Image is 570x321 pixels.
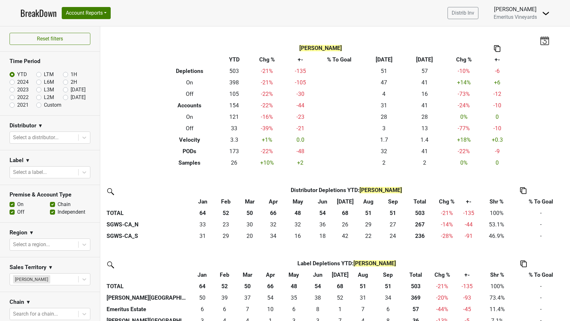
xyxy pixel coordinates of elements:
div: 236 [406,232,433,240]
td: 37 [236,292,260,303]
th: SGWS-CA_S [105,230,191,242]
label: L6M [44,78,54,86]
td: 33.5 [375,292,401,303]
div: 29 [216,232,236,240]
div: 24 [382,232,403,240]
th: 68 [329,281,351,292]
td: 2 [404,157,445,168]
div: [PERSON_NAME] [494,5,537,13]
td: 35 [281,292,306,303]
td: 3 [364,123,404,134]
td: 13 [404,123,445,134]
td: - [514,207,567,219]
th: 54 [311,207,334,219]
th: Jul: activate to sort column ascending [334,196,356,207]
div: 6 [215,305,234,313]
td: 7 [236,303,260,315]
th: +- [286,54,315,65]
td: 100% [480,281,515,292]
td: 503 [220,65,248,77]
td: 31.5 [285,219,311,230]
td: 0 [483,157,512,168]
h3: Time Period [10,58,90,65]
th: Shr %: activate to sort column ascending [480,269,515,281]
td: -73 % [445,88,483,100]
a: BreakDown [20,6,57,20]
td: -30 [286,88,315,100]
th: 52 [213,281,236,292]
div: 8 [308,305,328,313]
div: 10 [261,305,280,313]
div: 369 [402,294,429,302]
img: Copy to clipboard [494,45,500,52]
span: ▼ [26,298,31,306]
td: 32 [364,146,404,157]
th: Samples [159,157,221,168]
img: Dropdown Menu [542,10,550,17]
span: [PERSON_NAME] [359,187,402,193]
th: Sep: activate to sort column ascending [381,196,405,207]
div: 6 [283,305,305,313]
th: Aug: activate to sort column ascending [356,196,381,207]
td: 100% [479,207,514,219]
th: Feb: activate to sort column ascending [213,269,236,281]
th: % To Goal [315,54,364,65]
td: 46.9% [479,230,514,242]
td: 398 [220,77,248,88]
div: 34 [264,232,283,240]
th: 267.000 [405,219,435,230]
td: 28 [364,111,404,123]
td: +0.3 [483,134,512,146]
th: +-: activate to sort column ascending [454,269,480,281]
td: -22 % [248,88,286,100]
th: 50 [236,281,260,292]
label: L2M [44,94,54,101]
td: 22.917 [214,219,238,230]
th: Label Depletions YTD : [213,258,480,269]
td: 0 % [445,157,483,168]
td: 3.3 [220,134,248,146]
td: -21 % [248,65,286,77]
td: 105 [220,88,248,100]
span: [PERSON_NAME] [299,45,342,51]
h3: Label [10,157,24,164]
td: 0 [483,111,512,123]
th: 369.167 [401,292,430,303]
div: 37 [237,294,258,302]
h3: Distributor [10,122,36,129]
div: 26 [336,220,354,229]
label: 2H [71,78,77,86]
th: Sep: activate to sort column ascending [375,269,401,281]
th: Off [159,88,221,100]
td: 30 [238,219,262,230]
th: 48 [281,281,306,292]
button: Reset filters [10,33,90,45]
div: 54 [261,294,280,302]
td: -22 % [248,100,286,111]
label: LTM [44,71,54,78]
div: -91 [460,232,477,240]
td: -12 [483,88,512,100]
img: Copy to clipboard [520,187,526,194]
td: -24 % [445,100,483,111]
th: Mar: activate to sort column ascending [236,269,260,281]
td: -10 [483,100,512,111]
img: last_updated_date [540,36,549,45]
label: [DATE] [71,94,86,101]
th: [DATE] [404,54,445,65]
div: 34 [377,294,400,302]
td: 41 [404,77,445,88]
td: -105 [286,77,315,88]
td: 57 [404,65,445,77]
div: 7 [352,305,374,313]
div: 27 [382,220,403,229]
td: 6 [213,303,236,315]
td: 6 [375,303,401,315]
div: 31 [352,294,374,302]
td: 28 [404,111,445,123]
th: Distributor Depletions YTD : [214,184,479,196]
td: 42 [334,230,356,242]
th: [DATE] [364,54,404,65]
h3: Premise & Account Type [10,191,90,198]
td: 7 [351,303,375,315]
